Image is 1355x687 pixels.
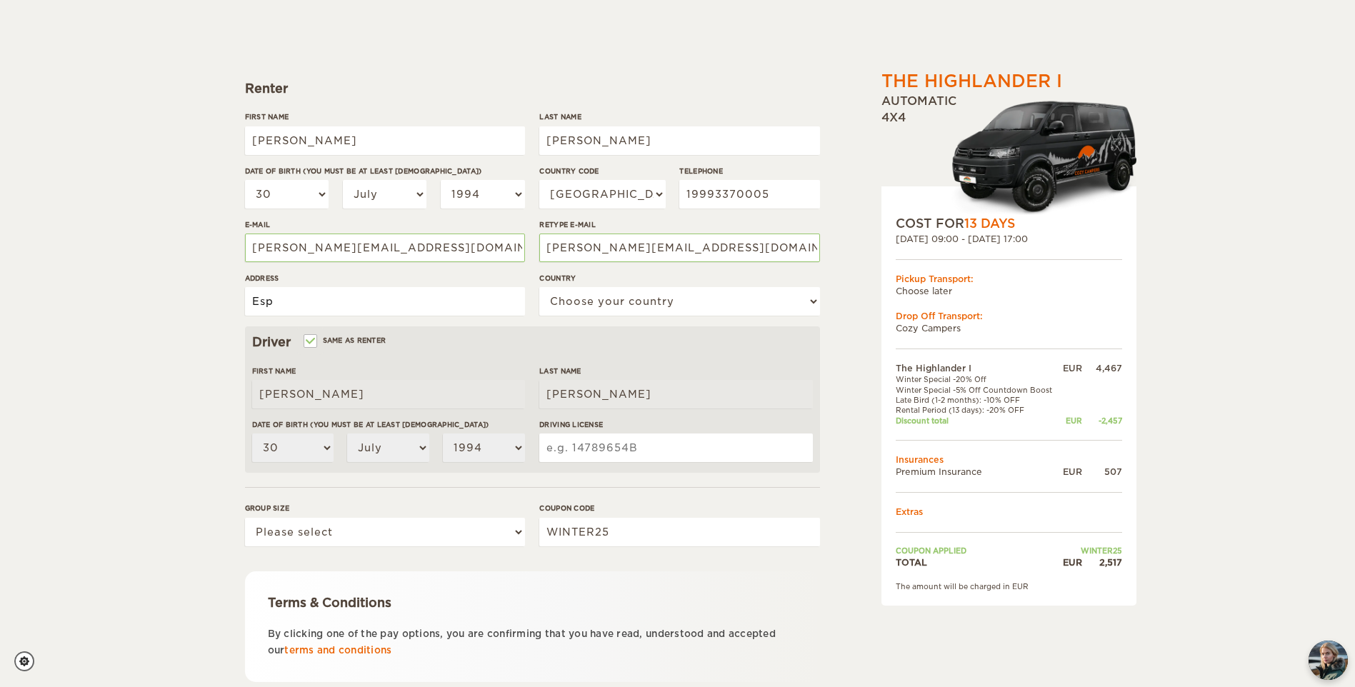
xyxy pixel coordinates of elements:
[539,219,819,230] label: Retype E-mail
[252,419,525,430] label: Date of birth (You must be at least [DEMOGRAPHIC_DATA])
[245,273,525,284] label: Address
[1082,416,1122,426] div: -2,457
[539,380,812,408] input: e.g. Smith
[284,645,391,656] a: terms and conditions
[252,366,525,376] label: First Name
[245,287,525,316] input: e.g. Street, City, Zip Code
[679,180,819,209] input: e.g. 1 234 567 890
[896,385,1060,395] td: Winter Special -5% Off Countdown Boost
[245,234,525,262] input: e.g. example@example.com
[245,111,525,122] label: First Name
[896,405,1060,415] td: Rental Period (13 days): -20% OFF
[1059,416,1081,426] div: EUR
[245,503,525,513] label: Group size
[896,556,1060,568] td: TOTAL
[1309,641,1348,680] button: chat-button
[539,366,812,376] label: Last Name
[245,166,525,176] label: Date of birth (You must be at least [DEMOGRAPHIC_DATA])
[896,215,1122,232] div: COST FOR
[245,219,525,230] label: E-mail
[539,419,812,430] label: Driving License
[268,594,797,611] div: Terms & Conditions
[305,338,314,347] input: Same as renter
[939,98,1136,215] img: Cozy-3.png
[896,546,1060,556] td: Coupon applied
[896,362,1060,374] td: The Highlander I
[539,273,819,284] label: Country
[252,334,813,351] div: Driver
[539,234,819,262] input: e.g. example@example.com
[881,69,1062,94] div: The Highlander I
[896,273,1122,285] div: Pickup Transport:
[1059,362,1081,374] div: EUR
[268,626,797,659] p: By clicking one of the pay options, you are confirming that you have read, understood and accepte...
[1059,556,1081,568] div: EUR
[881,94,1136,215] div: Automatic 4x4
[1082,556,1122,568] div: 2,517
[896,466,1060,478] td: Premium Insurance
[1059,546,1121,556] td: WINTER25
[1309,641,1348,680] img: Freyja at Cozy Campers
[539,503,819,513] label: Coupon code
[896,285,1122,297] td: Choose later
[964,216,1015,231] span: 13 Days
[305,334,386,347] label: Same as renter
[1082,466,1122,478] div: 507
[245,126,525,155] input: e.g. William
[896,581,1122,591] div: The amount will be charged in EUR
[14,651,44,671] a: Cookie settings
[679,166,819,176] label: Telephone
[252,380,525,408] input: e.g. William
[539,166,665,176] label: Country Code
[1082,362,1122,374] div: 4,467
[245,80,820,97] div: Renter
[539,433,812,462] input: e.g. 14789654B
[896,233,1122,245] div: [DATE] 09:00 - [DATE] 17:00
[896,506,1122,518] td: Extras
[896,322,1122,334] td: Cozy Campers
[896,395,1060,405] td: Late Bird (1-2 months): -10% OFF
[1059,466,1081,478] div: EUR
[896,453,1122,466] td: Insurances
[539,126,819,155] input: e.g. Smith
[896,310,1122,322] div: Drop Off Transport:
[896,374,1060,384] td: Winter Special -20% Off
[539,111,819,122] label: Last Name
[896,416,1060,426] td: Discount total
